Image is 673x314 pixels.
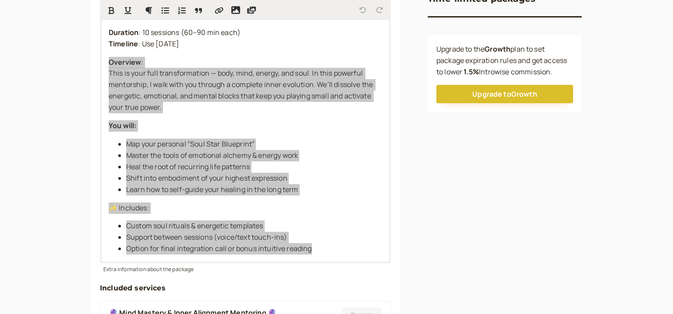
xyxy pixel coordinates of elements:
[109,57,141,67] strong: Overview
[100,283,391,294] h4: Included services
[436,85,573,103] a: Upgrade toGrowth
[109,121,136,130] strong: You will:
[109,68,374,112] span: This is your full transformation — body, mind, energy, and soul. In this powerful mentorship, I w...
[141,2,156,18] button: Formatting Options
[138,39,179,49] span: : Use [DATE]
[141,57,143,67] span: :
[126,185,298,194] span: Learn how to self-guide your healing in the long term
[103,2,119,18] button: Format Bold
[191,2,206,18] button: Quote
[120,2,136,18] button: Format Underline
[126,173,287,183] span: Shift into embodiment of your highest expression
[126,162,250,171] span: Heal the root of recurring life patterns
[228,2,244,18] button: Insert image
[126,221,263,230] span: Custom soul rituals & energetic templates
[436,44,573,78] p: Upgrade to the plan to set package expiration rules and get access to lower Introwise commission.
[174,2,190,18] button: Numbered List
[211,2,227,18] button: Insert Link
[126,244,312,253] span: Option for final integration call or bonus intuitive reading
[372,2,387,18] button: Redo
[109,39,138,49] strong: Timeline
[355,2,371,18] button: Undo
[629,272,673,314] iframe: Chat Widget
[126,232,287,242] span: Support between sessions (voice/text touch-ins)
[100,263,391,273] div: Extra information about the package
[157,2,173,18] button: Bulleted List
[464,67,479,77] b: 1.5 %
[485,44,510,54] b: Growth
[138,28,241,37] span: : 10 sessions (60–90 min each)
[244,2,259,18] button: Insert media
[126,139,255,149] span: Map your personal “Soul Star Blueprint”
[126,150,298,160] span: Master the tools of emotional alchemy & energy work
[109,203,149,213] span: ✨ Includes:
[109,28,138,37] strong: Duration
